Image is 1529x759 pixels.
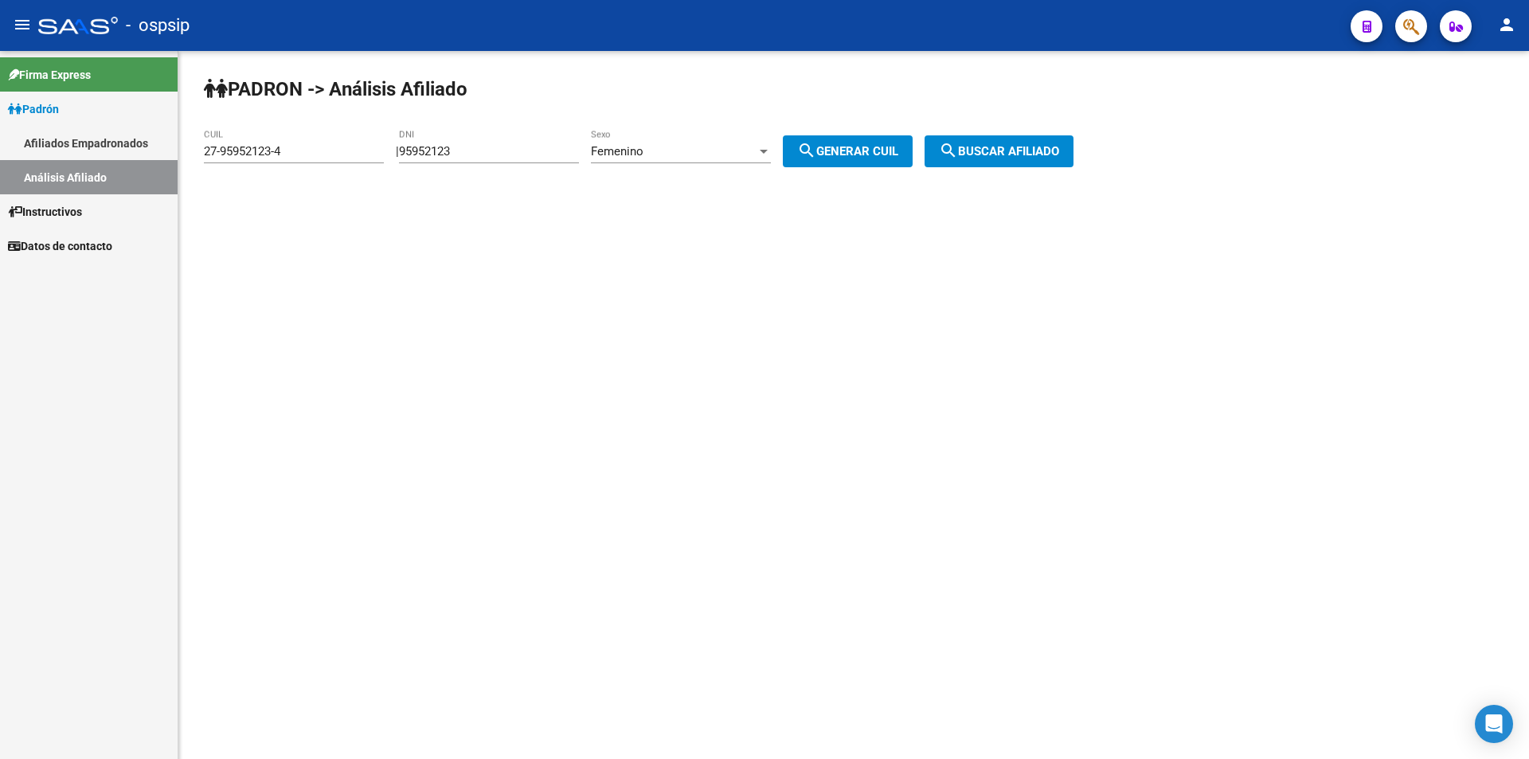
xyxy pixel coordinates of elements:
div: | [396,144,925,158]
span: Padrón [8,100,59,118]
span: Firma Express [8,66,91,84]
span: Datos de contacto [8,237,112,255]
mat-icon: search [797,141,816,160]
mat-icon: person [1497,15,1516,34]
strong: PADRON -> Análisis Afiliado [204,78,467,100]
mat-icon: search [939,141,958,160]
mat-icon: menu [13,15,32,34]
div: Open Intercom Messenger [1475,705,1513,743]
button: Generar CUIL [783,135,913,167]
span: Buscar afiliado [939,144,1059,158]
span: Femenino [591,144,643,158]
span: - ospsip [126,8,190,43]
span: Generar CUIL [797,144,898,158]
button: Buscar afiliado [925,135,1073,167]
span: Instructivos [8,203,82,221]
